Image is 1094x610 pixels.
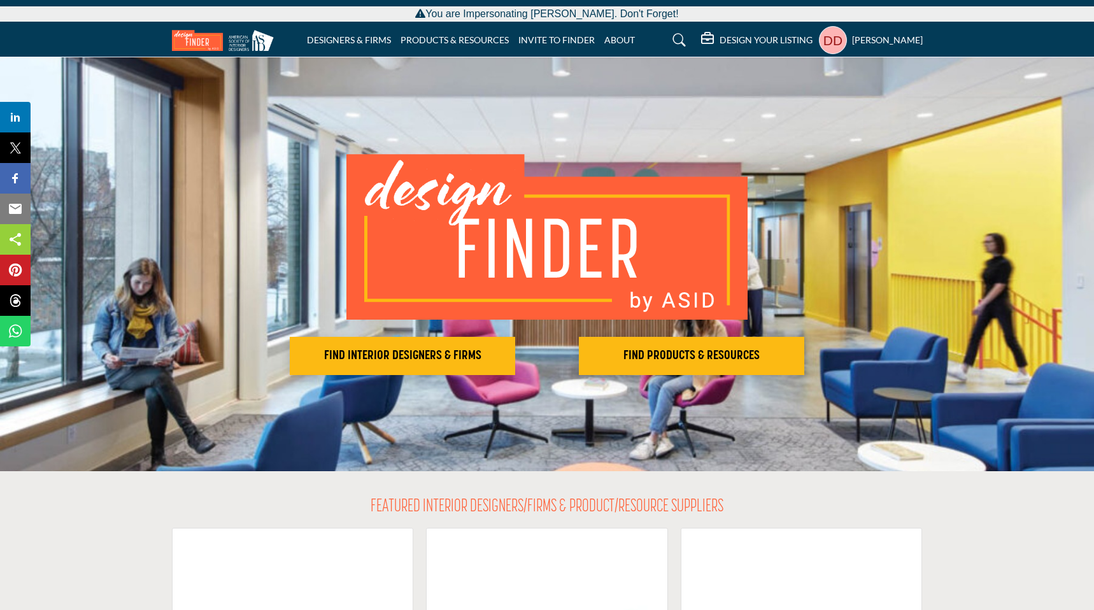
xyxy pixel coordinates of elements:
h2: FEATURED INTERIOR DESIGNERS/FIRMS & PRODUCT/RESOURCE SUPPLIERS [371,497,723,518]
button: FIND INTERIOR DESIGNERS & FIRMS [290,337,515,375]
a: PRODUCTS & RESOURCES [401,34,509,45]
div: DESIGN YOUR LISTING [701,32,813,48]
h5: DESIGN YOUR LISTING [720,34,813,46]
h2: FIND INTERIOR DESIGNERS & FIRMS [294,348,511,364]
button: Show hide supplier dropdown [819,26,847,54]
a: INVITE TO FINDER [518,34,595,45]
h2: FIND PRODUCTS & RESOURCES [583,348,800,364]
h5: [PERSON_NAME] [852,34,923,46]
button: FIND PRODUCTS & RESOURCES [579,337,804,375]
a: DESIGNERS & FIRMS [307,34,391,45]
img: Site Logo [172,30,280,51]
a: Search [660,30,694,50]
img: image [346,154,748,320]
a: ABOUT [604,34,635,45]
